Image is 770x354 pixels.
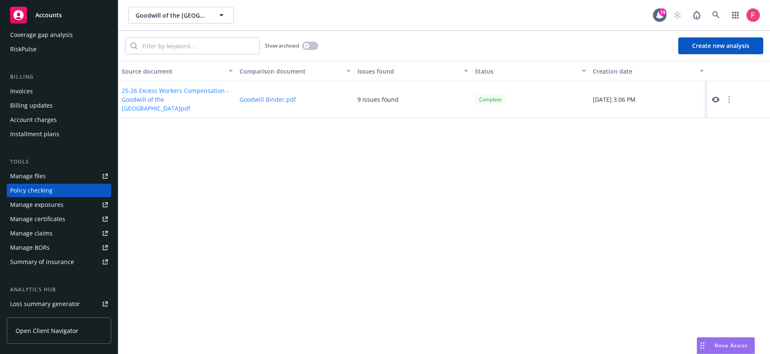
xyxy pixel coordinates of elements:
div: [DATE] 3:06 PM [589,81,707,118]
a: RiskPulse [7,42,111,56]
svg: Search [131,42,137,49]
a: Start snowing [669,7,686,24]
span: Accounts [35,12,62,18]
div: Tools [7,158,111,166]
span: Show archived [265,42,299,49]
a: Switch app [727,7,744,24]
div: Policy checking [10,184,53,197]
button: Comparison document [236,61,354,81]
button: Goodwill of the [GEOGRAPHIC_DATA] [128,7,234,24]
button: Issues found [354,61,472,81]
div: Billing updates [10,99,53,112]
div: Manage BORs [10,241,50,254]
div: Manage certificates [10,212,65,226]
div: Loss summary generator [10,297,80,311]
a: Report a Bug [688,7,705,24]
input: Filter by keyword... [137,38,259,54]
div: Coverage gap analysis [10,28,73,42]
div: Invoices [10,85,33,98]
div: Drag to move [697,338,708,354]
button: 25-26 Excess Workers Compensation - Goodwill of the [GEOGRAPHIC_DATA]pdf [122,86,233,113]
div: RiskPulse [10,42,37,56]
div: Manage claims [10,227,53,240]
button: Source document [118,61,236,81]
div: Account charges [10,113,57,127]
a: Installment plans [7,127,111,141]
a: Loss summary generator [7,297,111,311]
span: Open Client Navigator [16,326,78,335]
a: Manage certificates [7,212,111,226]
a: Billing updates [7,99,111,112]
div: Manage exposures [10,198,64,211]
div: Source document [122,67,224,76]
div: Complete [475,94,506,105]
a: Coverage gap analysis [7,28,111,42]
a: Manage files [7,169,111,183]
a: Policy checking [7,184,111,197]
button: Goodwill Binder.pdf [240,95,296,104]
div: 9 issues found [357,95,399,104]
div: Issues found [357,67,459,76]
div: Status [475,67,577,76]
button: Nova Assist [697,337,755,354]
button: Create new analysis [678,37,763,54]
a: Manage BORs [7,241,111,254]
a: Accounts [7,3,111,27]
a: Account charges [7,113,111,127]
a: Summary of insurance [7,255,111,269]
a: Manage exposures [7,198,111,211]
a: Manage claims [7,227,111,240]
a: Invoices [7,85,111,98]
button: Creation date [589,61,707,81]
div: Comparison document [240,67,341,76]
button: Status [472,61,589,81]
span: Nova Assist [714,342,748,349]
a: Search [708,7,725,24]
span: Goodwill of the [GEOGRAPHIC_DATA] [136,11,208,20]
div: Installment plans [10,127,59,141]
img: photo [746,8,760,22]
div: Analytics hub [7,285,111,294]
div: 74 [659,8,666,16]
div: Manage files [10,169,46,183]
div: Summary of insurance [10,255,74,269]
div: Creation date [593,67,695,76]
div: Billing [7,73,111,81]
